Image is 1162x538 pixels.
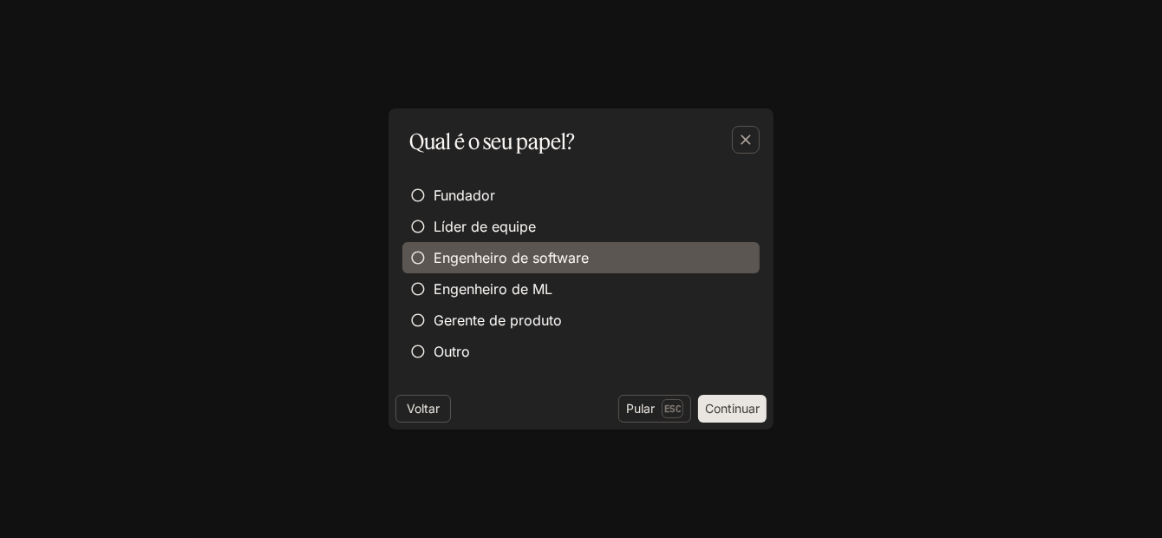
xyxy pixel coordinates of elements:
font: Esc [664,403,681,415]
button: Continuar [698,395,767,423]
font: Outro [434,343,470,360]
button: PularEsc [618,395,691,423]
font: Continuar [705,401,760,416]
font: Líder de equipe [434,218,536,235]
font: Fundador [434,187,495,204]
font: Qual é o seu papel? [409,128,575,154]
font: Gerente de produto [434,312,562,329]
font: Voltar [407,401,440,416]
button: Voltar [395,395,451,423]
font: Engenheiro de ML [434,280,552,298]
font: Pular [626,401,655,416]
font: Engenheiro de software [434,249,589,266]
